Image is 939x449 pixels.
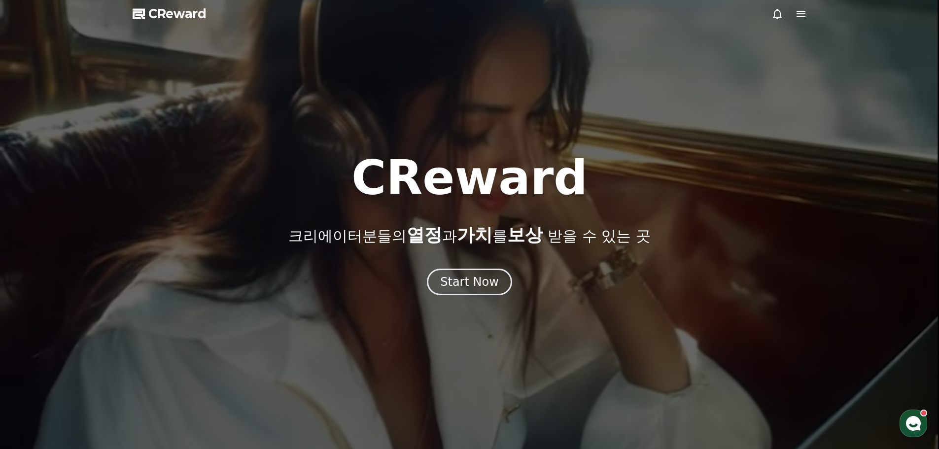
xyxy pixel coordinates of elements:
a: CReward [133,6,207,22]
div: Start Now [440,274,499,290]
span: 설정 [152,327,164,335]
span: 가치 [457,225,492,245]
a: 설정 [127,312,189,337]
span: 대화 [90,328,102,336]
a: Start Now [427,278,512,288]
span: 홈 [31,327,37,335]
h1: CReward [351,154,588,202]
p: 크리에이터분들의 과 를 받을 수 있는 곳 [288,225,650,245]
span: CReward [148,6,207,22]
span: 보상 [507,225,543,245]
a: 홈 [3,312,65,337]
button: Start Now [427,269,512,295]
a: 대화 [65,312,127,337]
span: 열정 [407,225,442,245]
